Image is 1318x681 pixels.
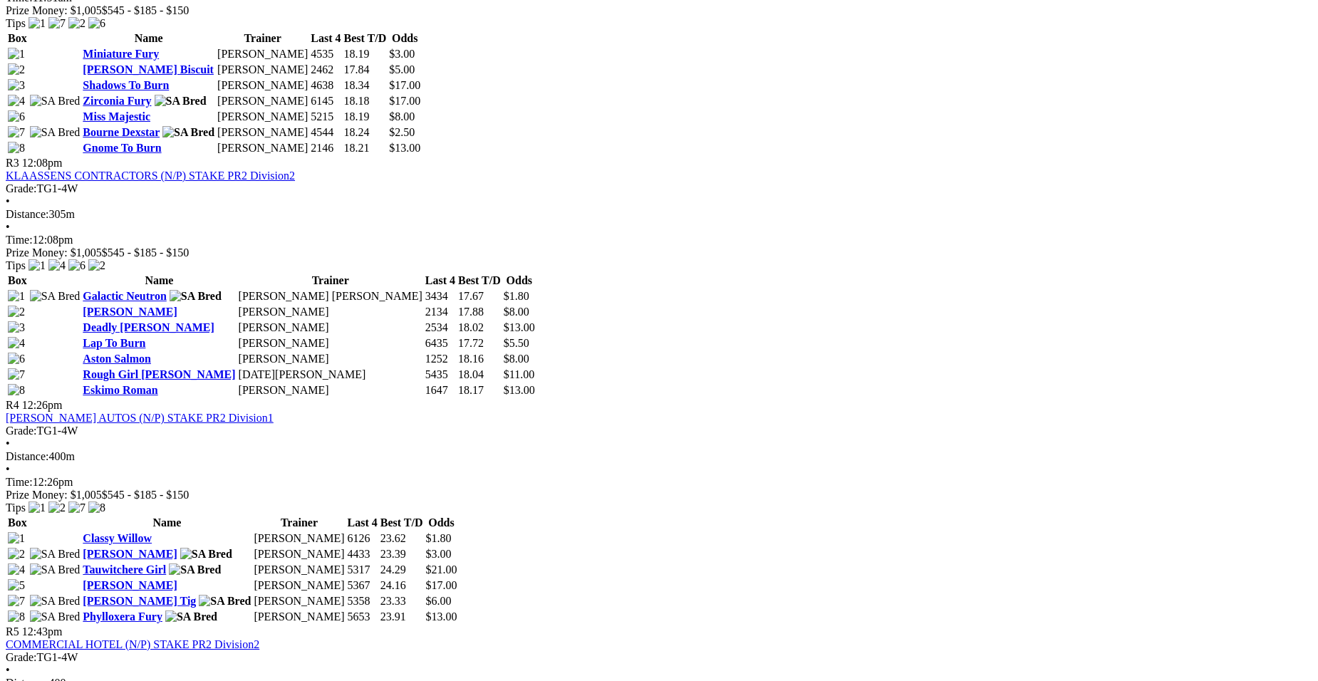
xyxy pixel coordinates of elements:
td: [PERSON_NAME] [217,78,308,93]
td: [PERSON_NAME] [253,610,345,624]
td: 5215 [310,110,341,124]
span: 12:08pm [22,157,63,169]
img: 2 [48,501,66,514]
td: 2146 [310,141,341,155]
img: 3 [8,79,25,92]
td: 4544 [310,125,341,140]
img: 2 [8,306,25,318]
span: $5.50 [504,337,529,349]
a: Galactic Neutron [83,290,166,302]
a: Zirconia Fury [83,95,151,107]
span: $11.00 [504,368,534,380]
a: Miniature Fury [83,48,159,60]
td: [PERSON_NAME] [217,141,308,155]
img: 4 [8,95,25,108]
td: [PERSON_NAME] [238,321,423,335]
img: 7 [48,17,66,30]
span: $17.00 [389,95,420,107]
img: 8 [8,610,25,623]
td: 24.29 [380,563,424,577]
a: Miss Majestic [83,110,150,123]
img: 3 [8,321,25,334]
img: SA Bred [170,290,222,303]
img: 1 [28,259,46,272]
span: $5.00 [389,63,415,76]
td: [PERSON_NAME] [253,531,345,546]
img: 5 [8,579,25,592]
img: SA Bred [180,548,232,561]
td: [DATE][PERSON_NAME] [238,368,423,382]
span: $545 - $185 - $150 [102,489,190,501]
img: SA Bred [30,595,81,608]
div: 12:08pm [6,234,1312,246]
span: $13.00 [504,321,535,333]
span: • [6,221,10,233]
a: Shadows To Burn [83,79,169,91]
td: 2534 [425,321,456,335]
img: 1 [8,48,25,61]
td: 23.62 [380,531,424,546]
span: $1.80 [504,290,529,302]
td: 17.67 [457,289,502,303]
td: 23.33 [380,594,424,608]
td: 4638 [310,78,341,93]
th: Last 4 [425,274,456,288]
td: 23.39 [380,547,424,561]
td: 17.72 [457,336,502,350]
td: [PERSON_NAME] [253,578,345,593]
span: Box [8,516,27,529]
div: TG1-4W [6,651,1312,664]
th: Best T/D [457,274,502,288]
span: $17.00 [389,79,420,91]
td: 18.17 [457,383,502,397]
td: 23.91 [380,610,424,624]
a: [PERSON_NAME] [83,548,177,560]
td: 5653 [347,610,378,624]
td: [PERSON_NAME] [217,110,308,124]
td: [PERSON_NAME] [238,336,423,350]
span: Distance: [6,450,48,462]
span: • [6,664,10,676]
a: Rough Girl [PERSON_NAME] [83,368,235,380]
td: 5317 [347,563,378,577]
td: 18.19 [343,47,387,61]
span: $3.00 [425,548,451,560]
img: 1 [28,501,46,514]
td: 18.04 [457,368,502,382]
td: 6126 [347,531,378,546]
a: COMMERCIAL HOTEL (N/P) STAKE PR2 Division2 [6,638,259,650]
span: $8.00 [389,110,415,123]
a: Tauwitchere Girl [83,563,166,576]
td: 18.02 [457,321,502,335]
th: Last 4 [347,516,378,530]
td: 5367 [347,578,378,593]
td: 4433 [347,547,378,561]
img: SA Bred [30,126,81,139]
img: 6 [8,353,25,365]
th: Trainer [238,274,423,288]
div: TG1-4W [6,425,1312,437]
td: 5358 [347,594,378,608]
span: Grade: [6,182,37,194]
td: 18.34 [343,78,387,93]
img: 7 [8,126,25,139]
a: Eskimo Roman [83,384,157,396]
img: 7 [8,595,25,608]
img: 7 [68,501,85,514]
th: Best T/D [380,516,424,530]
th: Name [82,31,215,46]
td: [PERSON_NAME] [217,125,308,140]
th: Name [82,274,236,288]
span: R4 [6,399,19,411]
span: Time: [6,476,33,488]
img: 7 [8,368,25,381]
td: 18.16 [457,352,502,366]
td: [PERSON_NAME] [253,594,345,608]
span: Grade: [6,651,37,663]
th: Best T/D [343,31,387,46]
span: Tips [6,17,26,29]
img: 6 [88,17,105,30]
span: • [6,195,10,207]
td: 1647 [425,383,456,397]
td: [PERSON_NAME] [217,63,308,77]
